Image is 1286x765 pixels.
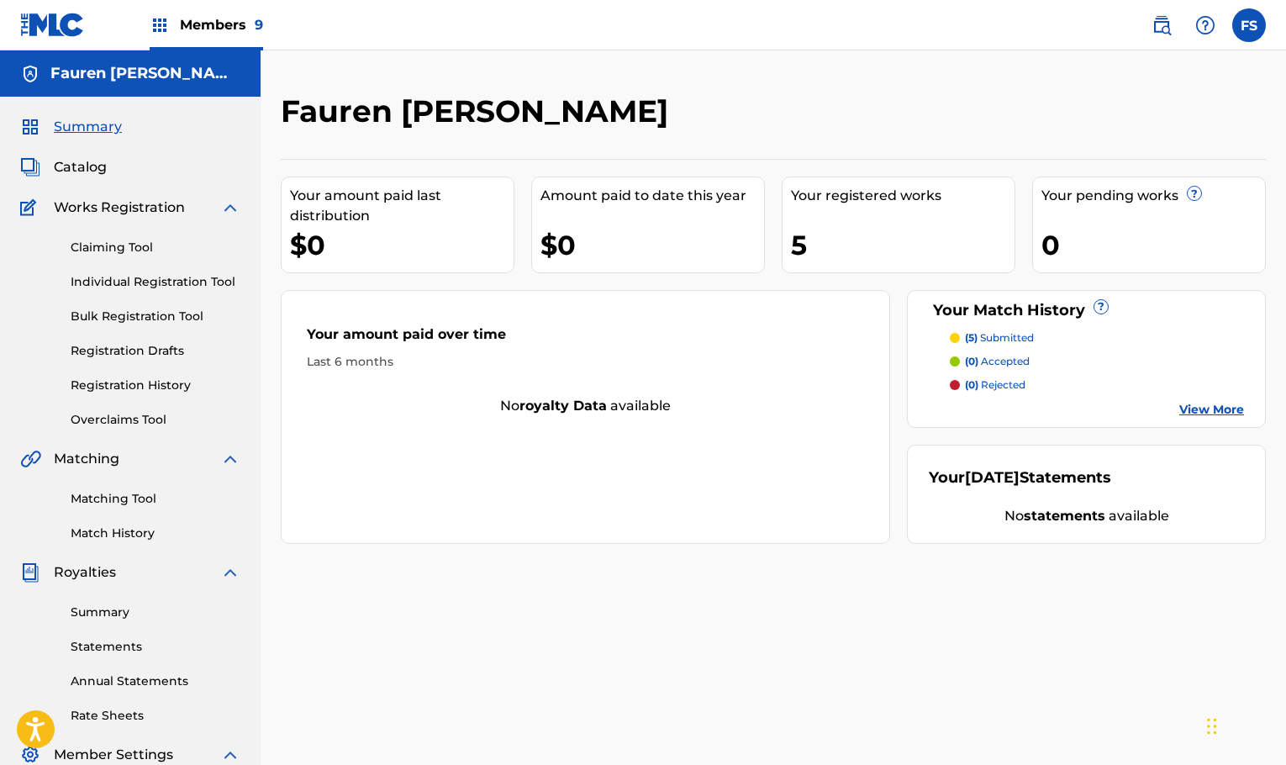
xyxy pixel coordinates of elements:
[180,15,263,34] span: Members
[290,186,514,226] div: Your amount paid last distribution
[71,525,240,542] a: Match History
[71,342,240,360] a: Registration Drafts
[1094,300,1108,314] span: ?
[71,673,240,690] a: Annual Statements
[71,604,240,621] a: Summary
[71,490,240,508] a: Matching Tool
[281,92,677,130] h2: Fauren [PERSON_NAME]
[71,411,240,429] a: Overclaims Tool
[791,186,1015,206] div: Your registered works
[290,226,514,264] div: $0
[1207,701,1217,752] div: Drag
[220,745,240,765] img: expand
[71,638,240,656] a: Statements
[20,562,40,583] img: Royalties
[20,64,40,84] img: Accounts
[307,353,864,371] div: Last 6 months
[965,354,1030,369] p: accepted
[519,398,607,414] strong: royalty data
[20,157,107,177] a: CatalogCatalog
[929,467,1111,489] div: Your Statements
[1202,684,1286,765] iframe: Chat Widget
[1152,15,1172,35] img: search
[929,299,1244,322] div: Your Match History
[54,117,122,137] span: Summary
[54,157,107,177] span: Catalog
[54,449,119,469] span: Matching
[20,449,41,469] img: Matching
[540,226,764,264] div: $0
[1188,8,1222,42] div: Help
[20,117,122,137] a: SummarySummary
[71,273,240,291] a: Individual Registration Tool
[1188,187,1201,200] span: ?
[71,308,240,325] a: Bulk Registration Tool
[54,745,173,765] span: Member Settings
[929,506,1244,526] div: No available
[965,355,978,367] span: (0)
[255,17,263,33] span: 9
[54,562,116,583] span: Royalties
[71,707,240,725] a: Rate Sheets
[1041,186,1265,206] div: Your pending works
[950,330,1244,346] a: (5) submitted
[1179,401,1244,419] a: View More
[220,198,240,218] img: expand
[307,324,864,353] div: Your amount paid over time
[20,13,85,37] img: MLC Logo
[71,377,240,394] a: Registration History
[1232,8,1266,42] div: User Menu
[965,331,978,344] span: (5)
[1024,508,1105,524] strong: statements
[20,117,40,137] img: Summary
[220,562,240,583] img: expand
[540,186,764,206] div: Amount paid to date this year
[950,354,1244,369] a: (0) accepted
[965,377,1025,393] p: rejected
[1145,8,1178,42] a: Public Search
[1195,15,1215,35] img: help
[791,226,1015,264] div: 5
[50,64,240,83] h5: Fauren Tripp
[1041,226,1265,264] div: 0
[965,468,1020,487] span: [DATE]
[150,15,170,35] img: Top Rightsholders
[220,449,240,469] img: expand
[950,377,1244,393] a: (0) rejected
[20,198,42,218] img: Works Registration
[282,396,889,416] div: No available
[965,330,1034,346] p: submitted
[71,239,240,256] a: Claiming Tool
[54,198,185,218] span: Works Registration
[20,745,40,765] img: Member Settings
[20,157,40,177] img: Catalog
[965,378,978,391] span: (0)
